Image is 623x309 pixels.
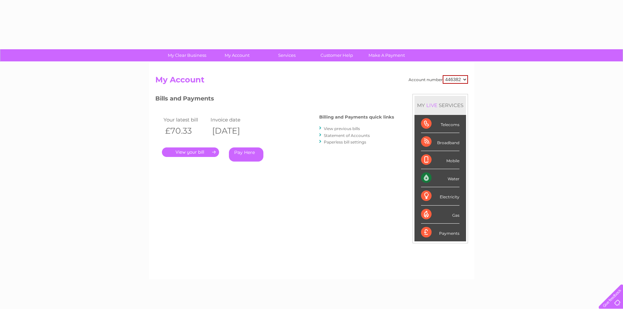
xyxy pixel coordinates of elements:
[421,206,459,224] div: Gas
[409,75,468,84] div: Account number
[324,133,370,138] a: Statement of Accounts
[421,187,459,205] div: Electricity
[421,151,459,169] div: Mobile
[210,49,264,61] a: My Account
[155,94,394,105] h3: Bills and Payments
[162,124,209,138] th: £70.33
[155,75,468,88] h2: My Account
[162,115,209,124] td: Your latest bill
[425,102,439,108] div: LIVE
[414,96,466,115] div: MY SERVICES
[421,133,459,151] div: Broadband
[360,49,414,61] a: Make A Payment
[324,140,366,144] a: Paperless bill settings
[421,224,459,241] div: Payments
[421,115,459,133] div: Telecoms
[209,115,256,124] td: Invoice date
[421,169,459,187] div: Water
[324,126,360,131] a: View previous bills
[260,49,314,61] a: Services
[229,147,263,162] a: Pay Here
[160,49,214,61] a: My Clear Business
[310,49,364,61] a: Customer Help
[162,147,219,157] a: .
[319,115,394,120] h4: Billing and Payments quick links
[209,124,256,138] th: [DATE]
